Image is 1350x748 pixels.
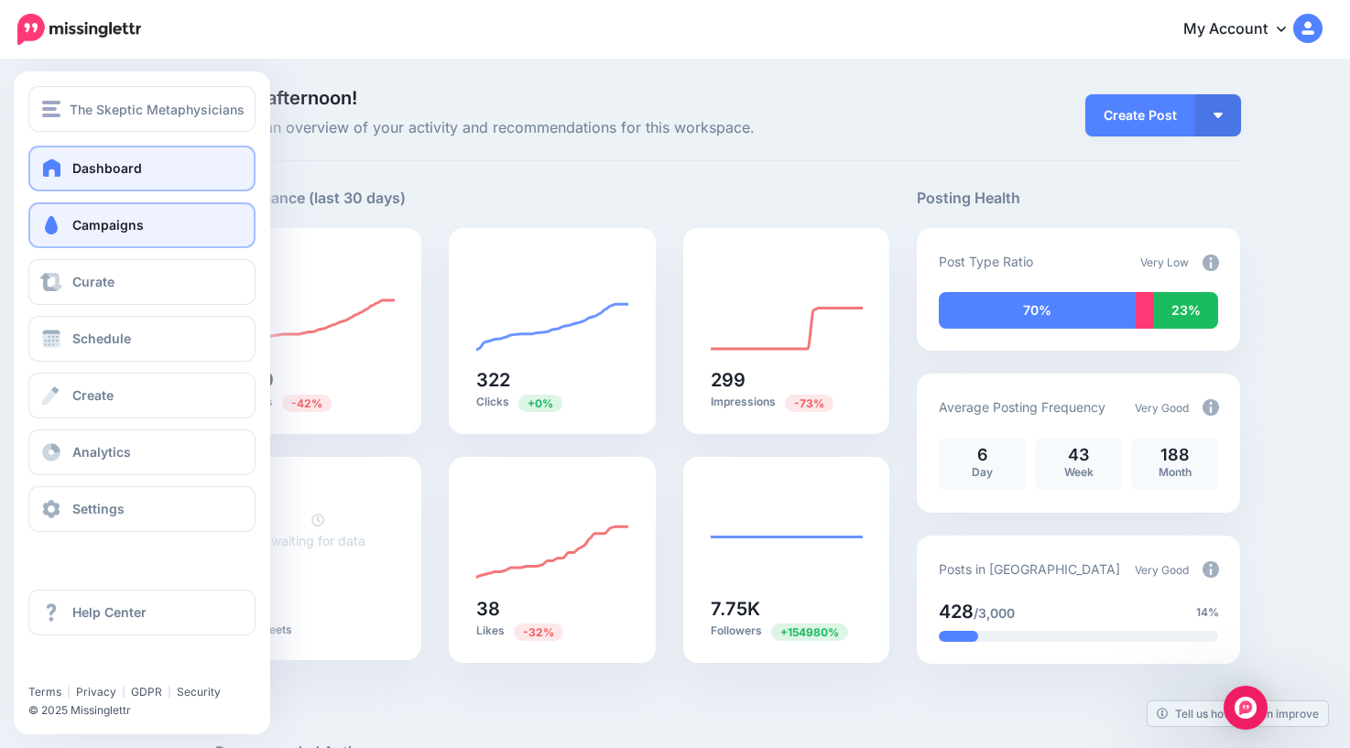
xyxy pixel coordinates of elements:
[974,605,1015,621] span: /3,000
[271,512,365,548] a: waiting for data
[1214,113,1223,118] img: arrow-down-white.png
[476,394,628,411] p: Clicks
[1203,399,1219,416] img: info-circle-grey.png
[72,501,125,516] span: Settings
[1196,603,1219,622] span: 14%
[215,116,890,140] span: Here's an overview of your activity and recommendations for this workspace.
[939,631,978,642] div: 14% of your posts in the last 30 days have been from Drip Campaigns
[711,600,863,618] h5: 7.75K
[42,101,60,117] img: menu.png
[1159,465,1192,479] span: Month
[1148,701,1328,726] a: Tell us how we can improve
[72,331,131,346] span: Schedule
[1203,255,1219,271] img: info-circle-grey.png
[711,371,863,389] h5: 299
[948,447,1017,463] p: 6
[1085,94,1195,136] a: Create Post
[72,217,144,233] span: Campaigns
[215,187,406,210] h5: Performance (last 30 days)
[939,396,1105,417] p: Average Posting Frequency
[1135,401,1189,415] span: Very Good
[122,685,125,699] span: |
[476,623,628,640] p: Likes
[72,444,131,460] span: Analytics
[28,86,256,132] button: The Skeptic Metaphysicians
[1224,686,1268,730] div: Open Intercom Messenger
[1044,447,1113,463] p: 43
[28,259,256,305] a: Curate
[28,146,256,191] a: Dashboard
[76,685,116,699] a: Privacy
[939,558,1120,580] p: Posts in [GEOGRAPHIC_DATA]
[282,395,332,412] span: Previous period: 289
[28,202,256,248] a: Campaigns
[518,395,562,412] span: Previous period: 321
[476,371,628,389] h5: 322
[917,187,1240,210] h5: Posting Health
[70,99,245,120] span: The Skeptic Metaphysicians
[28,590,256,635] a: Help Center
[1135,563,1189,577] span: Very Good
[28,429,256,475] a: Analytics
[1203,561,1219,578] img: info-circle-grey.png
[939,292,1135,329] div: 70% of your posts in the last 30 days have been from Drip Campaigns
[1140,447,1209,463] p: 188
[1064,465,1094,479] span: Week
[771,623,848,641] span: Previous period: 5
[243,623,395,637] p: Retweets
[72,160,142,176] span: Dashboard
[17,14,141,45] img: Missinglettr
[785,395,833,412] span: Previous period: 1.11K
[939,251,1033,272] p: Post Type Ratio
[168,685,171,699] span: |
[972,465,993,479] span: Day
[28,373,256,418] a: Create
[243,394,395,411] p: Posts
[1140,255,1189,269] span: Very Low
[1165,7,1323,52] a: My Account
[72,274,114,289] span: Curate
[28,316,256,362] a: Schedule
[177,685,221,699] a: Security
[28,658,170,677] iframe: Twitter Follow Button
[72,387,114,403] span: Create
[476,600,628,618] h5: 38
[72,604,147,620] span: Help Center
[243,371,395,389] h5: 169
[1153,292,1218,329] div: 23% of your posts in the last 30 days were manually created (i.e. were not from Drip Campaigns or...
[1136,292,1153,329] div: 6% of your posts in the last 30 days have been from Curated content
[67,685,71,699] span: |
[711,623,863,640] p: Followers
[28,701,269,720] li: © 2025 Missinglettr
[939,601,974,623] span: 428
[28,685,61,699] a: Terms
[131,685,162,699] a: GDPR
[514,623,563,641] span: Previous period: 56
[243,600,395,618] h5: 0
[711,394,863,411] p: Impressions
[215,87,357,109] span: Good afternoon!
[28,486,256,532] a: Settings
